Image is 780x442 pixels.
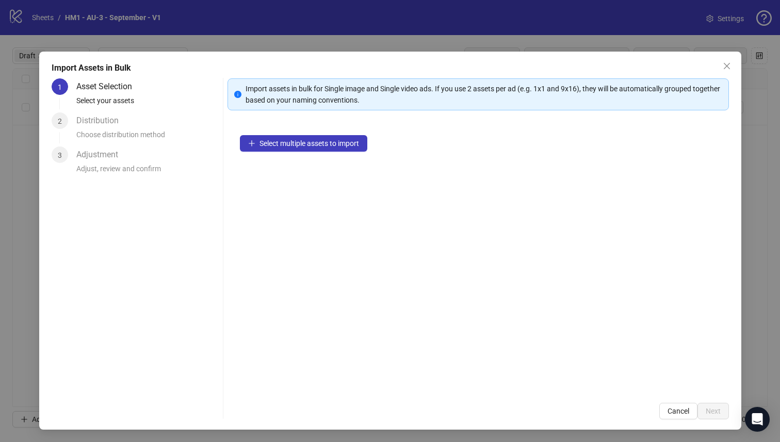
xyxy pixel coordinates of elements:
div: Open Intercom Messenger [745,407,770,432]
div: Distribution [76,112,127,129]
div: Asset Selection [76,78,140,95]
div: Import Assets in Bulk [52,62,729,74]
div: Adjustment [76,146,126,163]
span: plus [248,140,255,147]
div: Choose distribution method [76,129,219,146]
div: Adjust, review and confirm [76,163,219,181]
div: Import assets in bulk for Single image and Single video ads. If you use 2 assets per ad (e.g. 1x1... [246,83,722,106]
button: Cancel [659,403,697,419]
span: close [722,62,730,70]
span: 2 [58,117,62,125]
button: Select multiple assets to import [240,135,367,152]
div: Select your assets [76,95,219,112]
button: Next [697,403,728,419]
span: 1 [58,83,62,91]
span: info-circle [234,91,241,98]
button: Close [718,58,735,74]
span: Select multiple assets to import [259,139,359,148]
span: 3 [58,151,62,159]
span: Cancel [667,407,689,415]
